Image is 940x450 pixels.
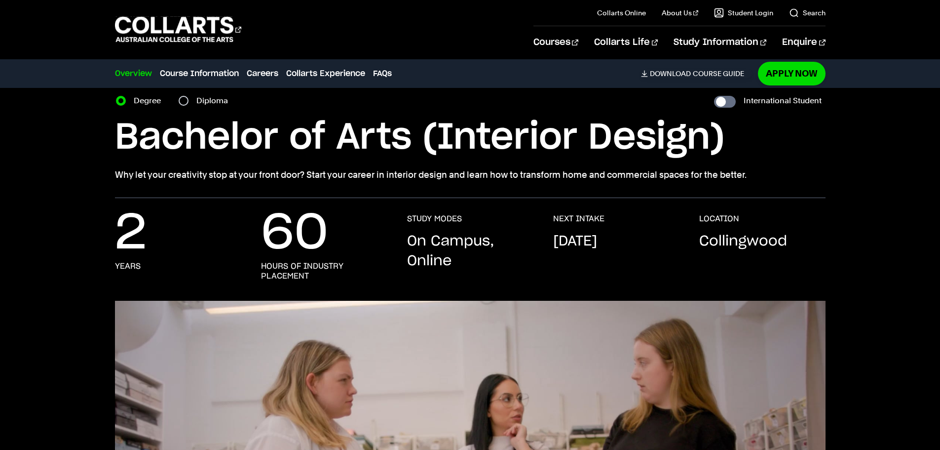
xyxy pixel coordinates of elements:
[699,232,787,251] p: Collingwood
[160,68,239,80] a: Course Information
[407,214,462,224] h3: STUDY MODES
[744,94,822,108] label: International Student
[407,232,533,271] p: On Campus, Online
[662,8,698,18] a: About Us
[373,68,392,80] a: FAQs
[758,62,826,85] a: Apply Now
[594,26,658,59] a: Collarts Life
[196,94,234,108] label: Diploma
[115,214,147,253] p: 2
[115,168,826,182] p: Why let your creativity stop at your front door? Start your career in interior design and learn h...
[553,214,604,224] h3: NEXT INTAKE
[553,232,597,251] p: [DATE]
[247,68,278,80] a: Careers
[134,94,167,108] label: Degree
[782,26,825,59] a: Enquire
[714,8,773,18] a: Student Login
[286,68,365,80] a: Collarts Experience
[650,69,691,78] span: Download
[641,69,752,78] a: DownloadCourse Guide
[115,15,241,43] div: Go to homepage
[789,8,826,18] a: Search
[533,26,578,59] a: Courses
[115,68,152,80] a: Overview
[699,214,739,224] h3: LOCATION
[597,8,646,18] a: Collarts Online
[674,26,766,59] a: Study Information
[115,116,826,160] h1: Bachelor of Arts (Interior Design)
[261,214,328,253] p: 60
[115,261,141,271] h3: years
[261,261,387,281] h3: hours of industry placement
